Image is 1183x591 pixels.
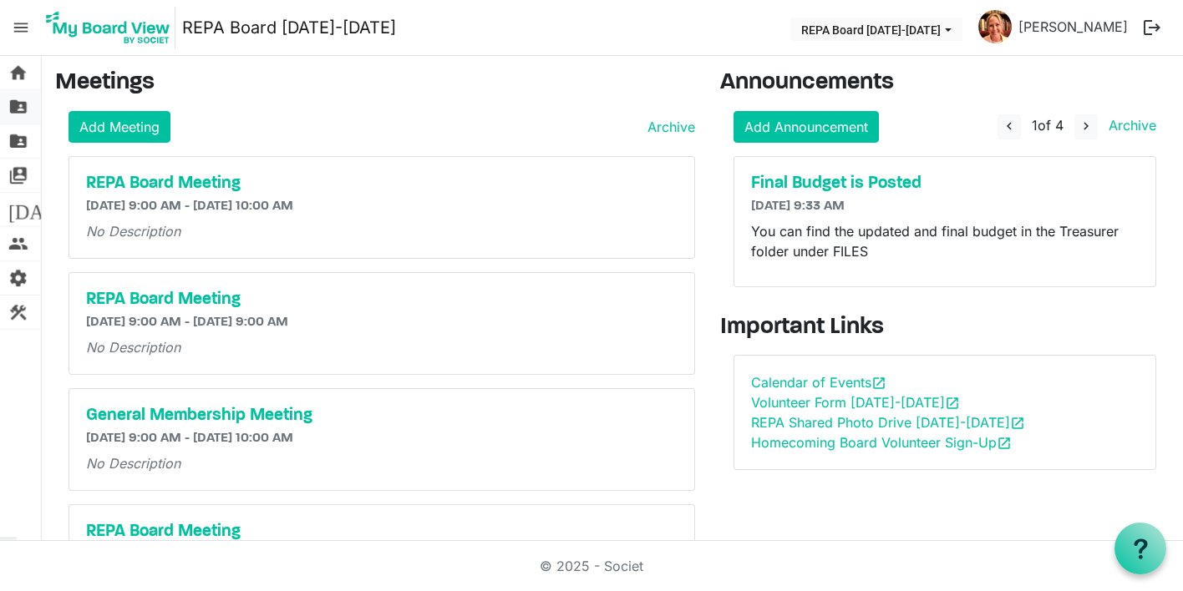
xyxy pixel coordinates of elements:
[751,394,960,411] a: Volunteer Form [DATE]-[DATE]open_in_new
[720,69,1170,98] h3: Announcements
[871,376,886,391] span: open_in_new
[720,314,1170,342] h3: Important Links
[41,7,182,48] a: My Board View Logo
[8,124,28,158] span: folder_shared
[41,7,175,48] img: My Board View Logo
[86,315,678,331] h6: [DATE] 9:00 AM - [DATE] 9:00 AM
[997,436,1012,451] span: open_in_new
[86,431,678,447] h6: [DATE] 9:00 AM - [DATE] 10:00 AM
[86,522,678,542] a: REPA Board Meeting
[1135,10,1170,45] button: logout
[86,199,678,215] h6: [DATE] 9:00 AM - [DATE] 10:00 AM
[751,221,1139,261] p: You can find the updated and final budget in the Treasurer folder under FILES
[641,117,695,137] a: Archive
[55,69,695,98] h3: Meetings
[182,11,396,44] a: REPA Board [DATE]-[DATE]
[8,90,28,124] span: folder_shared
[8,159,28,192] span: switch_account
[8,56,28,89] span: home
[86,453,678,473] p: No Description
[8,261,28,295] span: settings
[790,18,962,41] button: REPA Board 2025-2026 dropdownbutton
[540,558,643,574] a: © 2025 - Societ
[86,406,678,426] a: General Membership Meeting
[751,174,1139,194] a: Final Budget is Posted
[1032,117,1038,134] span: 1
[1079,119,1094,134] span: navigate_next
[86,337,678,357] p: No Description
[751,374,886,391] a: Calendar of Eventsopen_in_new
[8,227,28,260] span: people
[998,114,1021,139] button: navigate_before
[1012,10,1135,43] a: [PERSON_NAME]
[5,12,37,43] span: menu
[945,396,960,411] span: open_in_new
[751,434,1012,451] a: Homecoming Board Volunteer Sign-Upopen_in_new
[1102,117,1156,134] a: Archive
[1074,114,1098,139] button: navigate_next
[1010,416,1025,431] span: open_in_new
[751,414,1025,431] a: REPA Shared Photo Drive [DATE]-[DATE]open_in_new
[751,200,845,213] span: [DATE] 9:33 AM
[86,221,678,241] p: No Description
[69,111,170,143] a: Add Meeting
[978,10,1012,43] img: UNj9KiHyfkoSamJPp3Knb9UeywaGMnBEaA0hv17Pn_pk1u2kssRu4EPvB5Mn4Vby2U5iJV8WGKy39i2DKeFrJw_thumb.png
[1002,119,1017,134] span: navigate_before
[1032,117,1064,134] span: of 4
[734,111,879,143] a: Add Announcement
[8,295,28,329] span: construction
[86,174,678,194] a: REPA Board Meeting
[8,193,73,226] span: [DATE]
[86,290,678,310] a: REPA Board Meeting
